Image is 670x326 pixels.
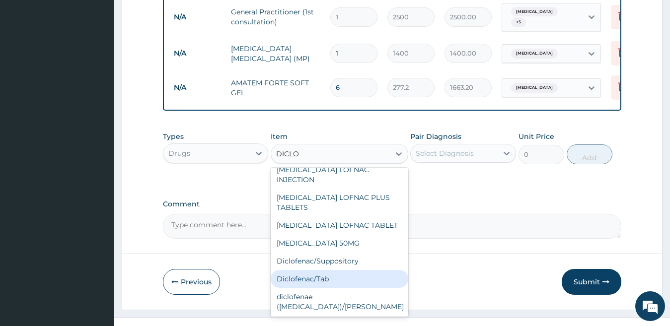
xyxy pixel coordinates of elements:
[511,7,558,17] span: [MEDICAL_DATA]
[169,44,226,63] td: N/A
[519,131,554,141] label: Unit Price
[416,148,474,158] div: Select Diagnosis
[163,200,622,208] label: Comment
[168,148,190,158] div: Drugs
[18,50,40,74] img: d_794563401_company_1708531726252_794563401
[271,161,408,189] div: [MEDICAL_DATA] LOFNAC INJECTION
[226,2,325,32] td: General Practitioner (1st consultation)
[271,288,408,316] div: diclofenae ([MEDICAL_DATA])/[PERSON_NAME]
[271,189,408,216] div: [MEDICAL_DATA] LOFNAC PLUS TABLETS
[567,144,612,164] button: Add
[271,270,408,288] div: Diclofenac/Tab
[271,131,288,141] label: Item
[271,234,408,252] div: [MEDICAL_DATA] 50MG
[511,17,526,27] span: + 3
[5,219,189,254] textarea: Type your message and hit 'Enter'
[410,131,461,141] label: Pair Diagnosis
[169,78,226,97] td: N/A
[271,216,408,234] div: [MEDICAL_DATA] LOFNAC TABLET
[226,73,325,103] td: AMATEM FORTE SOFT GEL
[58,99,137,199] span: We're online!
[271,252,408,270] div: Diclofenac/Suppository
[163,132,184,141] label: Types
[169,8,226,26] td: N/A
[562,269,621,295] button: Submit
[511,83,558,93] span: [MEDICAL_DATA]
[226,39,325,68] td: [MEDICAL_DATA] [MEDICAL_DATA] (MP)
[163,269,220,295] button: Previous
[511,49,558,59] span: [MEDICAL_DATA]
[163,5,187,29] div: Minimize live chat window
[52,56,167,68] div: Chat with us now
